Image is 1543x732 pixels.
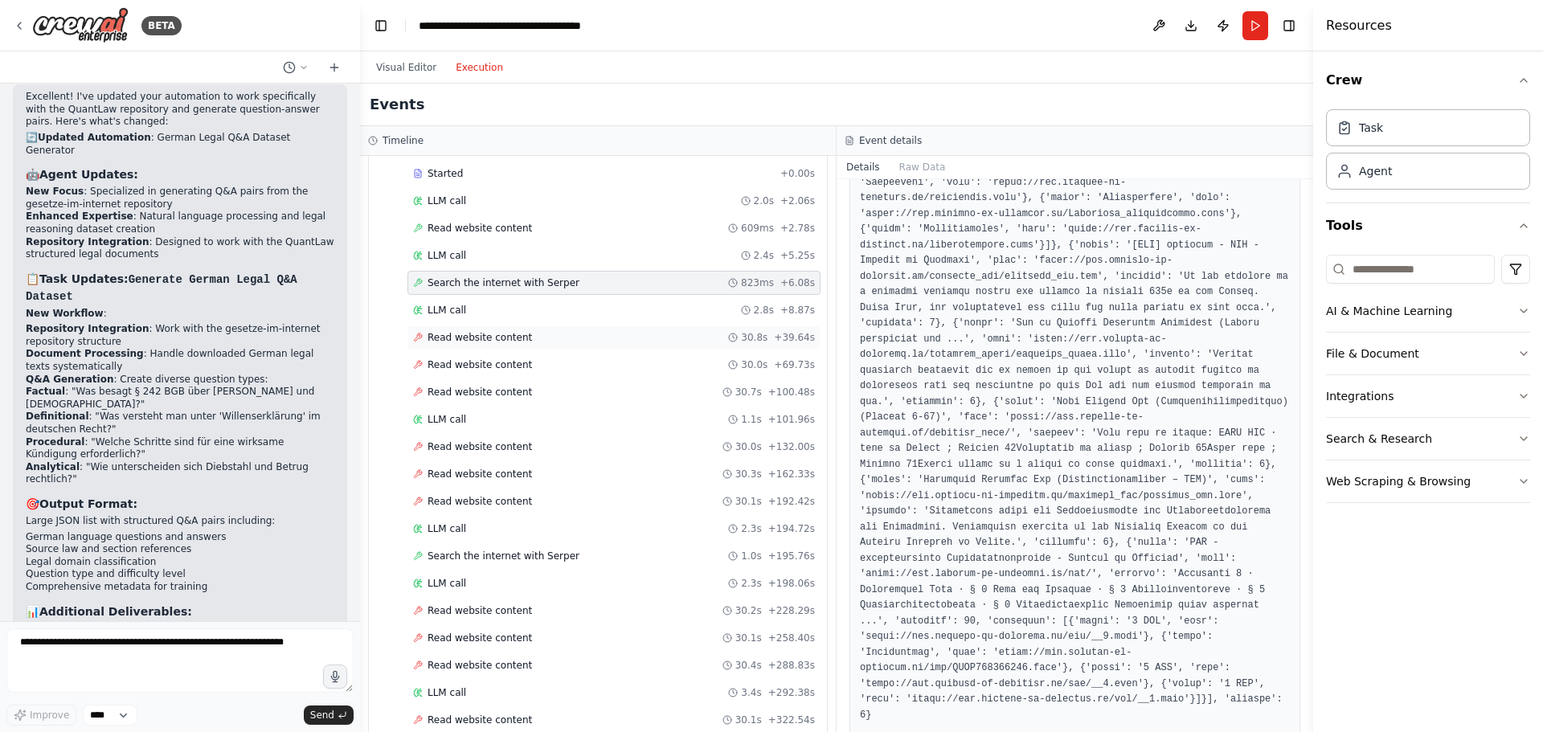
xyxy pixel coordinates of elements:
strong: Repository Integration [26,236,149,247]
li: Comprehensive metadata for training [26,581,334,594]
strong: Repository Integration [26,323,149,334]
div: BETA [141,16,182,35]
span: 609ms [741,222,774,235]
span: 2.3s [741,522,761,535]
li: : Designed to work with the QuantLaw structured legal documents [26,236,334,261]
strong: New Focus [26,186,84,197]
span: Read website content [428,468,532,481]
p: : [26,308,334,321]
h3: 📋 : [26,271,334,305]
span: Read website content [428,604,532,617]
span: 823ms [741,276,774,289]
button: Start a new chat [321,58,347,77]
span: LLM call [428,194,466,207]
span: + 69.73s [774,358,815,371]
span: 30.8s [741,331,767,344]
button: Crew [1326,58,1530,103]
button: Visual Editor [366,58,446,77]
li: Legal domain classification [26,556,334,569]
button: Switch to previous chat [276,58,315,77]
span: 30.3s [735,468,762,481]
span: LLM call [428,522,466,535]
strong: Updated Automation [38,132,151,143]
li: Question type and difficulty level [26,568,334,581]
img: Logo [32,7,129,43]
div: Task [1359,120,1383,136]
span: Search the internet with Serper [428,550,579,562]
span: 3.4s [741,686,761,699]
span: Read website content [428,222,532,235]
span: + 100.48s [768,386,815,399]
span: + 194.72s [768,522,815,535]
span: + 162.33s [768,468,815,481]
strong: Procedural [26,436,84,448]
strong: Q&A Generation [26,374,113,385]
li: : "Wie unterscheiden sich Diebstahl und Betrug rechtlich?" [26,461,334,486]
span: + 8.87s [780,304,815,317]
strong: Document Processing [26,348,144,359]
button: Click to speak your automation idea [323,665,347,689]
h3: 🎯 : [26,496,334,512]
span: + 132.00s [768,440,815,453]
strong: Agent Updates [39,168,133,181]
div: Tools [1326,248,1530,516]
strong: Task Updates [39,272,124,285]
li: Source law and section references [26,543,334,556]
button: Hide left sidebar [370,14,392,37]
li: : Natural language processing and legal reasoning dataset creation [26,211,334,235]
button: Send [304,705,354,725]
span: + 292.38s [768,686,815,699]
h3: Event details [859,134,922,147]
span: Improve [30,709,69,722]
span: Read website content [428,386,532,399]
strong: New Workflow [26,308,104,319]
span: Read website content [428,331,532,344]
span: + 6.08s [780,276,815,289]
span: 30.2s [735,604,762,617]
button: Raw Data [890,156,956,178]
strong: Additional Deliverables [39,605,187,618]
h3: 📊 : [26,603,334,620]
span: LLM call [428,249,466,262]
h3: 🤖 : [26,166,334,182]
button: AI & Machine Learning [1326,290,1530,332]
li: German language questions and answers [26,531,334,544]
span: LLM call [428,577,466,590]
h2: 🔄 : German Legal Q&A Dataset Generator [26,132,334,157]
button: Improve [6,705,76,726]
h3: Timeline [383,134,424,147]
span: + 2.06s [780,194,815,207]
span: 30.1s [735,632,762,644]
strong: Output Format [39,497,133,510]
span: LLM call [428,304,466,317]
strong: Analytical [26,461,80,472]
p: Large JSON list with structured Q&A pairs including: [26,515,334,528]
button: Tools [1326,203,1530,248]
span: Read website content [428,714,532,726]
li: : "Was besagt § 242 BGB über [PERSON_NAME] und [DEMOGRAPHIC_DATA]?" [26,386,334,411]
span: Read website content [428,659,532,672]
span: Read website content [428,495,532,508]
span: + 101.96s [768,413,815,426]
span: 30.0s [741,358,767,371]
span: 1.0s [741,550,761,562]
span: + 258.40s [768,632,815,644]
button: Details [837,156,890,178]
span: Search the internet with Serper [428,276,579,289]
div: Crew [1326,103,1530,202]
span: + 5.25s [780,249,815,262]
span: + 322.54s [768,714,815,726]
span: 2.3s [741,577,761,590]
nav: breadcrumb [419,18,600,34]
button: Integrations [1326,375,1530,417]
li: : Create diverse question types: [26,374,334,486]
li: : "Welche Schritte sind für eine wirksame Kündigung erforderlich?" [26,436,334,461]
span: LLM call [428,413,466,426]
span: 30.0s [735,440,762,453]
strong: Factual [26,386,65,397]
span: + 2.78s [780,222,815,235]
li: : Work with the gesetze-im-internet repository structure [26,323,334,348]
code: Generate German Legal Q&A Dataset [26,273,297,303]
span: + 192.42s [768,495,815,508]
span: + 198.06s [768,577,815,590]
